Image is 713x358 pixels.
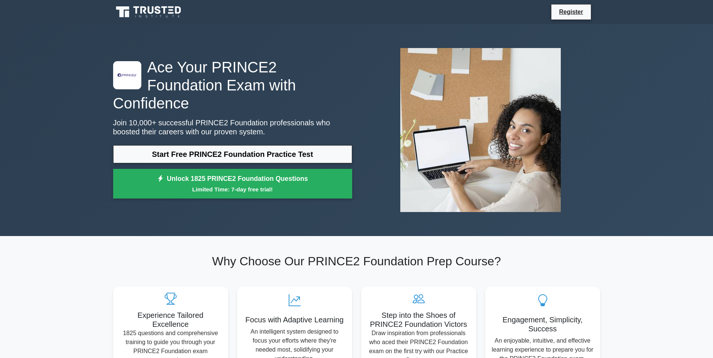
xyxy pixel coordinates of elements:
[113,145,352,163] a: Start Free PRINCE2 Foundation Practice Test
[123,185,343,194] small: Limited Time: 7-day free trial!
[113,58,352,112] h1: Ace Your PRINCE2 Foundation Exam with Confidence
[554,7,587,17] a: Register
[491,315,594,333] h5: Engagement, Simplicity, Success
[367,311,470,329] h5: Step into the Shoes of PRINCE2 Foundation Victors
[113,169,352,199] a: Unlock 1825 PRINCE2 Foundation QuestionsLimited Time: 7-day free trial!
[243,315,346,324] h5: Focus with Adaptive Learning
[119,311,222,329] h5: Experience Tailored Excellence
[113,118,352,136] p: Join 10,000+ successful PRINCE2 Foundation professionals who boosted their careers with our prove...
[113,254,600,268] h2: Why Choose Our PRINCE2 Foundation Prep Course?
